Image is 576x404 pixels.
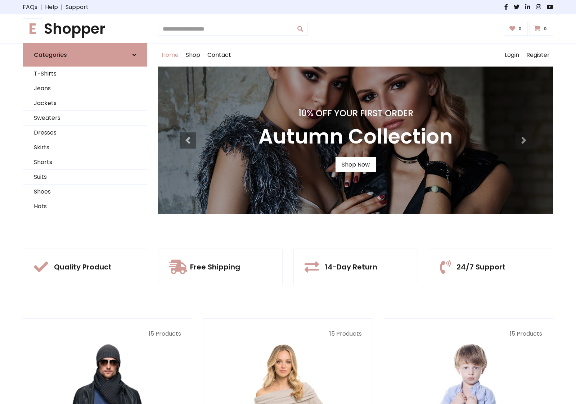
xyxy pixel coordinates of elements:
a: Suits [23,170,147,185]
a: FAQs [23,3,37,12]
a: Categories [23,43,147,67]
h3: Autumn Collection [258,124,453,149]
h5: Free Shipping [190,263,240,271]
p: 15 Products [34,330,181,338]
h5: 24/7 Support [456,263,505,271]
span: | [37,3,45,12]
a: Login [501,44,523,67]
span: | [58,3,66,12]
a: Home [158,44,182,67]
a: Shorts [23,155,147,170]
h1: Shopper [23,20,147,37]
a: Dresses [23,126,147,140]
a: Jeans [23,81,147,96]
p: 15 Products [214,330,361,338]
a: Jackets [23,96,147,111]
a: Contact [204,44,235,67]
span: E [23,18,42,39]
h6: Categories [34,51,67,58]
a: 0 [505,22,528,36]
a: T-Shirts [23,67,147,81]
a: 0 [529,22,553,36]
a: Sweaters [23,111,147,126]
h4: 10% Off Your First Order [258,108,453,119]
a: Shoes [23,185,147,199]
a: Hats [23,199,147,214]
h5: 14-Day Return [325,263,377,271]
a: Shop Now [336,157,376,172]
a: Shop [182,44,204,67]
a: Support [66,3,89,12]
h5: Quality Product [54,263,112,271]
p: 15 Products [395,330,542,338]
span: 0 [517,26,523,32]
a: Register [523,44,553,67]
a: Skirts [23,140,147,155]
span: 0 [542,26,549,32]
a: Help [45,3,58,12]
a: EShopper [23,20,147,37]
